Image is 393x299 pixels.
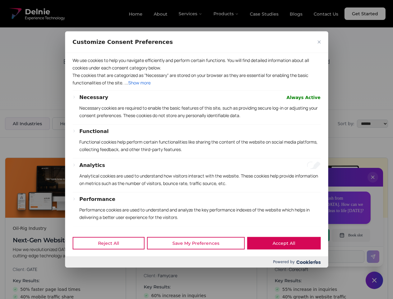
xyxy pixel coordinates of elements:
[73,72,320,87] p: The cookies that are categorized as "Necessary" are stored on your browser as they are essential ...
[79,206,320,221] p: Performance cookies are used to understand and analyze the key performance indexes of the website...
[79,128,109,135] button: Functional
[296,260,320,264] img: Cookieyes logo
[79,104,320,119] p: Necessary cookies are required to enable the basic features of this site, such as providing secur...
[65,256,328,268] div: Powered by
[73,237,144,249] button: Reject All
[79,138,320,153] p: Functional cookies help perform certain functionalities like sharing the content of the website o...
[73,57,320,72] p: We use cookies to help you navigate efficiently and perform certain functions. You will find deta...
[247,237,320,249] button: Accept All
[287,94,320,101] span: Always Active
[307,162,320,169] input: Enable Analytics
[73,38,173,46] span: Customize Consent Preferences
[79,172,320,187] p: Analytical cookies are used to understand how visitors interact with the website. These cookies h...
[79,94,108,101] button: Necessary
[147,237,245,249] button: Save My Preferences
[128,79,151,87] button: Show more
[79,162,105,169] button: Analytics
[79,196,115,203] button: Performance
[317,40,320,44] img: Close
